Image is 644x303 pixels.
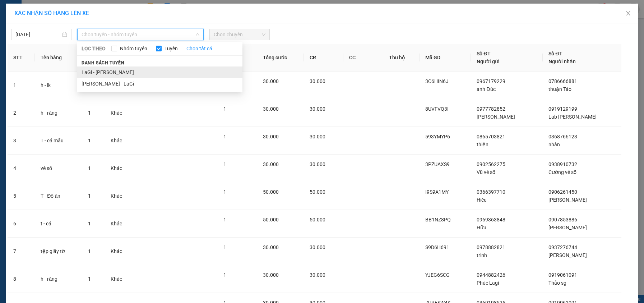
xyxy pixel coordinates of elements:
span: Chọn chuyến [214,29,265,40]
td: t - cá [35,210,82,238]
span: 3C6HIN6J [425,78,449,84]
span: 1 [223,244,226,250]
td: 8 [8,265,35,293]
span: [PERSON_NAME] [548,225,587,230]
span: 1 [223,217,226,222]
span: XÁC NHẬN SỐ HÀNG LÊN XE [14,10,89,17]
span: 0902562275 [477,161,505,167]
td: h - răng [35,265,82,293]
span: Người nhận [548,59,576,64]
span: 30.000 [310,244,325,250]
span: Số ĐT [548,51,562,56]
span: trinh [477,252,487,258]
td: Khác [105,99,135,127]
td: 3 [8,127,35,155]
span: BB1NZ8PQ [425,217,451,222]
td: T - Đồ ăn [35,182,82,210]
td: 6 [8,210,35,238]
td: Khác [105,155,135,182]
span: 0919129199 [548,106,577,112]
td: Khác [105,127,135,155]
span: 0786666881 [548,78,577,84]
span: 8UVFVQ3I [425,106,449,112]
span: Thảo sg [548,280,566,286]
span: 1 [88,248,91,254]
td: 4 [8,155,35,182]
span: FSLLVB9P [70,4,101,12]
span: 0937276744 [548,244,577,250]
span: 593YMYP6 [425,134,450,139]
span: I9S9A1MY [425,189,449,195]
span: 21 [PERSON_NAME] P10 Q10 [3,18,66,32]
input: 12/09/2025 [15,31,61,38]
span: 30.000 [310,106,325,112]
span: 50.000 [310,189,325,195]
span: 0938910732 [548,161,577,167]
th: Tổng cước [257,44,304,72]
td: T - cá mẫu [35,127,82,155]
span: close [625,10,631,16]
span: thuận Táo [548,86,571,92]
span: down [195,32,200,37]
span: 0366397710 [477,189,505,195]
td: vé số [35,155,82,182]
span: LaGi [79,46,93,54]
span: 1 [88,138,91,143]
span: 0978882821 [477,244,505,250]
span: 1 [88,165,91,171]
th: Tên hàng [35,44,82,72]
span: LỌC THEO [82,45,106,52]
td: 5 [8,182,35,210]
span: 0906261450 [548,189,577,195]
span: Vũ vé số [477,169,495,175]
span: 0977782852 [477,106,505,112]
span: 30.000 [310,272,325,278]
button: Close [618,4,638,24]
span: 50.000 [263,189,279,195]
td: Khác [105,238,135,265]
span: 1 [223,161,226,167]
td: tệp giây tờ [35,238,82,265]
span: 1 [223,189,226,195]
span: thiện [477,142,488,147]
th: Mã GD [420,44,471,72]
th: CC [343,44,383,72]
th: STT [8,44,35,72]
span: 30.000 [310,78,325,84]
span: Tuyến [162,45,181,52]
span: 50.000 [263,217,279,222]
span: Hiếu [477,197,487,203]
span: anh Đúc [477,86,495,92]
span: 1 [223,272,226,278]
span: [PERSON_NAME] [477,114,515,120]
strong: Phiếu gửi hàng [3,46,48,54]
span: [PERSON_NAME] [548,252,587,258]
span: 1 [223,106,226,112]
td: h - răng [35,99,82,127]
span: 1 [88,193,91,199]
span: Phúc Lagi [477,280,499,286]
span: 0969363848 [477,217,505,222]
span: 0919061091 [548,272,577,278]
span: 30.000 [263,161,279,167]
span: Lab [PERSON_NAME] [548,114,597,120]
span: 30.000 [263,244,279,250]
span: 0368766123 [548,134,577,139]
td: h - lk [35,72,82,99]
span: 30.000 [263,106,279,112]
span: 0907853886 [548,217,577,222]
span: Hữu [477,225,486,230]
span: Nhóm tuyến [117,45,150,52]
span: 1 [88,276,91,282]
span: Số ĐT [477,51,490,56]
th: CR [304,44,344,72]
span: 30.000 [310,134,325,139]
span: 3PZUAXS9 [425,161,450,167]
span: S9D6H691 [425,244,449,250]
strong: Nhà xe Mỹ Loan [3,4,65,14]
a: Chọn tất cả [186,45,212,52]
span: 30.000 [263,272,279,278]
td: Khác [105,210,135,238]
img: qr-code [68,13,91,37]
td: 2 [8,99,35,127]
